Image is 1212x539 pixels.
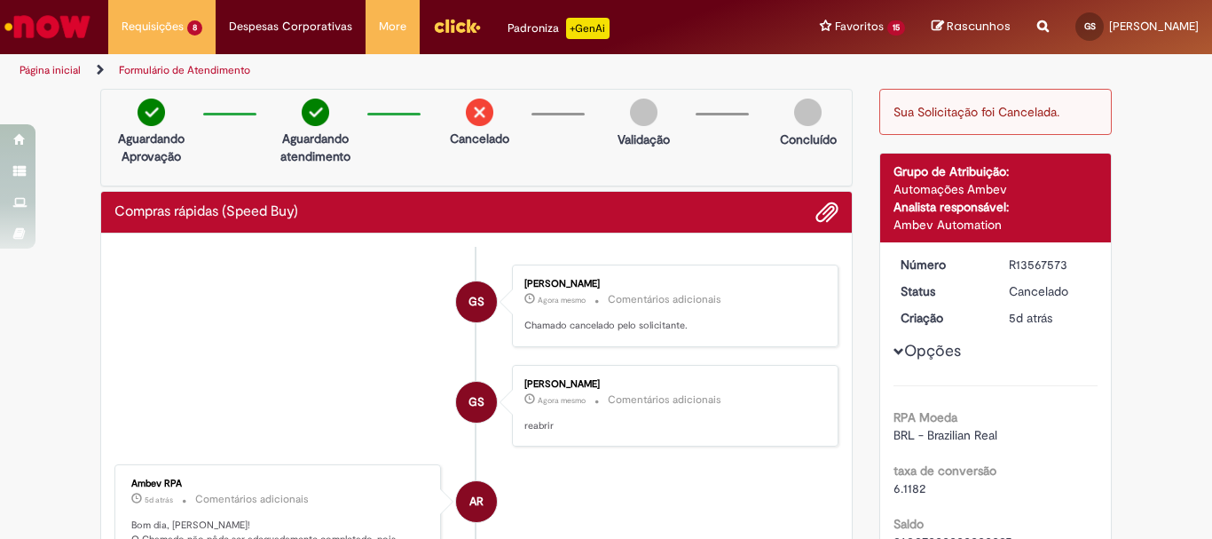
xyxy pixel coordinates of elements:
div: Ambev RPA [456,481,497,522]
div: 25/09/2025 15:55:40 [1009,309,1091,327]
time: 30/09/2025 13:41:02 [538,395,586,406]
time: 30/09/2025 13:41:39 [538,295,586,305]
span: Rascunhos [947,18,1011,35]
span: Favoritos [835,18,884,36]
span: 6.1182 [893,480,925,496]
span: GS [1084,20,1096,32]
img: img-circle-grey.png [630,99,657,126]
span: GS [468,281,484,323]
p: Concluído [780,131,837,148]
b: Saldo [893,516,924,532]
span: 8 [187,20,202,36]
ul: Trilhas de página [13,54,795,87]
small: Comentários adicionais [195,492,309,507]
img: remove.png [466,99,493,126]
p: Chamado cancelado pelo solicitante. [524,319,820,333]
div: Grupo de Atribuição: [893,162,1098,180]
p: +GenAi [566,18,610,39]
a: Formulário de Atendimento [119,63,250,77]
div: Automações Ambev [893,180,1098,198]
span: 15 [887,20,905,36]
span: [PERSON_NAME] [1109,19,1199,34]
div: Ambev RPA [131,479,427,489]
img: ServiceNow [2,9,93,44]
time: 25/09/2025 15:55:40 [1009,310,1052,326]
div: [PERSON_NAME] [524,379,820,390]
span: BRL - Brazilian Real [893,427,997,443]
span: Agora mesmo [538,295,586,305]
div: Analista responsável: [893,198,1098,216]
div: [PERSON_NAME] [524,279,820,289]
small: Comentários adicionais [608,392,721,408]
img: check-circle-green.png [138,99,165,126]
dt: Criação [887,309,996,327]
img: check-circle-green.png [302,99,329,126]
div: Gabrielle Costa Souza [456,281,497,322]
div: Gabrielle Costa Souza [456,382,497,423]
small: Comentários adicionais [608,292,721,307]
time: 26/09/2025 09:17:45 [145,495,173,505]
dt: Status [887,282,996,300]
span: Requisições [122,18,184,36]
span: 5d atrás [145,495,173,505]
b: RPA Moeda [893,409,957,425]
span: AR [469,480,484,523]
h2: Compras rápidas (Speed Buy) Histórico de tíquete [114,204,298,220]
p: Cancelado [450,130,509,147]
button: Adicionar anexos [815,201,838,224]
span: 5d atrás [1009,310,1052,326]
p: Validação [618,131,670,148]
div: Padroniza [508,18,610,39]
img: img-circle-grey.png [794,99,822,126]
span: GS [468,381,484,424]
p: Aguardando atendimento [272,130,358,165]
div: Ambev Automation [893,216,1098,234]
dt: Número [887,256,996,273]
div: Cancelado [1009,282,1091,300]
span: Agora mesmo [538,395,586,406]
p: Aguardando Aprovação [108,130,194,165]
a: Página inicial [20,63,81,77]
img: click_logo_yellow_360x200.png [433,12,481,39]
p: reabrir [524,419,820,433]
a: Rascunhos [932,19,1011,36]
div: R13567573 [1009,256,1091,273]
b: taxa de conversão [893,463,996,479]
span: More [379,18,406,36]
div: Sua Solicitação foi Cancelada. [879,89,1113,135]
span: Despesas Corporativas [229,18,352,36]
